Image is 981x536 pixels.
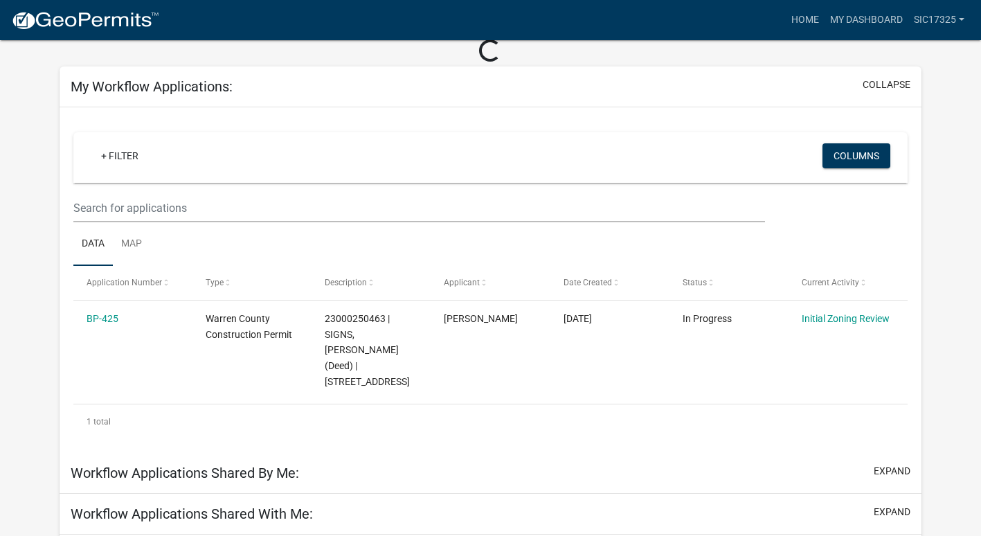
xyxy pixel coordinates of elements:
[802,313,890,324] a: Initial Zoning Review
[71,506,313,522] h5: Workflow Applications Shared With Me:
[206,313,292,340] span: Warren County Construction Permit
[683,313,732,324] span: In Progress
[550,266,669,299] datatable-header-cell: Date Created
[431,266,550,299] datatable-header-cell: Applicant
[444,313,518,324] span: Chris Signs
[73,404,908,439] div: 1 total
[325,313,410,387] span: 23000250463 | SIGNS, CHRISTOPHER (Deed) | 23257 120TH AVE
[73,222,113,267] a: Data
[60,107,921,453] div: collapse
[192,266,312,299] datatable-header-cell: Type
[73,266,192,299] datatable-header-cell: Application Number
[874,505,910,519] button: expand
[113,222,150,267] a: Map
[822,143,890,168] button: Columns
[564,313,592,324] span: 07/24/2025
[789,266,908,299] datatable-header-cell: Current Activity
[683,278,707,287] span: Status
[87,278,162,287] span: Application Number
[825,7,908,33] a: My Dashboard
[786,7,825,33] a: Home
[564,278,612,287] span: Date Created
[87,313,118,324] a: BP-425
[206,278,224,287] span: Type
[908,7,970,33] a: Sic17325
[71,465,299,481] h5: Workflow Applications Shared By Me:
[802,278,859,287] span: Current Activity
[669,266,789,299] datatable-header-cell: Status
[863,78,910,92] button: collapse
[325,278,367,287] span: Description
[312,266,431,299] datatable-header-cell: Description
[71,78,233,95] h5: My Workflow Applications:
[73,194,765,222] input: Search for applications
[874,464,910,479] button: expand
[444,278,480,287] span: Applicant
[90,143,150,168] a: + Filter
